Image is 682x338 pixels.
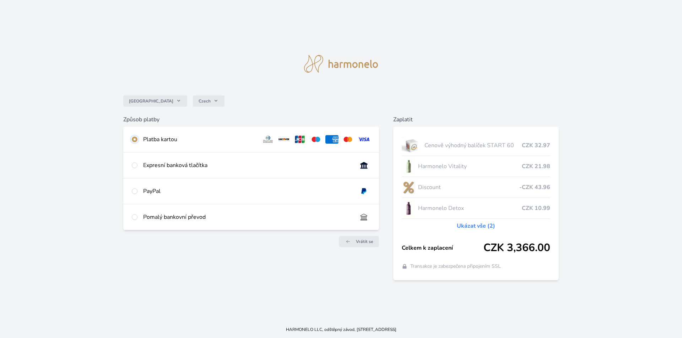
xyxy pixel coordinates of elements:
[357,161,370,170] img: onlineBanking_CZ.svg
[424,141,522,150] span: Cenově výhodný balíček START 60
[522,141,550,150] span: CZK 32.97
[522,162,550,171] span: CZK 21.98
[304,55,378,73] img: logo.svg
[325,135,339,144] img: amex.svg
[129,98,173,104] span: [GEOGRAPHIC_DATA]
[143,135,256,144] div: Platba kartou
[143,161,352,170] div: Expresní banková tlačítka
[402,178,415,196] img: discount-lo.png
[143,213,352,221] div: Pomalý bankovní převod
[143,187,352,195] div: PayPal
[402,137,422,154] img: start.jpg
[457,222,495,230] a: Ukázat vše (2)
[483,242,550,254] span: CZK 3,366.00
[261,135,275,144] img: diners.svg
[522,204,550,212] span: CZK 10.99
[356,239,373,244] span: Vrátit se
[309,135,323,144] img: maestro.svg
[357,187,370,195] img: paypal.svg
[357,213,370,221] img: bankTransfer_IBAN.svg
[519,183,550,192] span: -CZK 43.96
[193,95,224,107] button: Czech
[410,263,501,270] span: Transakce je zabezpečena připojením SSL
[293,135,307,144] img: jcb.svg
[123,115,379,124] h6: Způsob platby
[357,135,370,144] img: visa.svg
[402,157,415,175] img: CLEAN_VITALITY_se_stinem_x-lo.jpg
[199,98,211,104] span: Czech
[402,244,484,252] span: Celkem k zaplacení
[418,204,522,212] span: Harmonelo Detox
[123,95,187,107] button: [GEOGRAPHIC_DATA]
[341,135,354,144] img: mc.svg
[418,183,520,192] span: Discount
[402,199,415,217] img: DETOX_se_stinem_x-lo.jpg
[339,236,379,247] a: Vrátit se
[418,162,522,171] span: Harmonelo Vitality
[393,115,559,124] h6: Zaplatit
[277,135,291,144] img: discover.svg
